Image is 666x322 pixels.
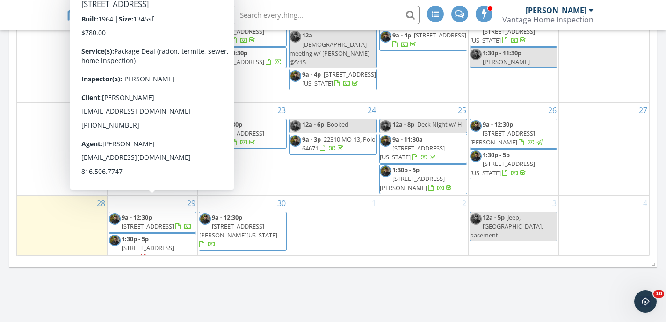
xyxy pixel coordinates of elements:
[109,149,196,179] a: 1:30p - 5p [STREET_ADDRESS]
[290,120,301,132] img: profile.jpg
[185,196,197,211] a: Go to September 29, 2025
[470,16,557,47] a: 9a - 12:30p [STREET_ADDRESS][US_STATE]
[122,72,149,81] span: 1:30p - 5p
[275,196,288,211] a: Go to September 30, 2025
[122,150,149,159] span: 1:30p - 5p
[66,13,170,32] a: SPECTORA
[212,49,247,57] span: 3:30p - 4:30p
[289,69,377,90] a: 9a - 4p [STREET_ADDRESS][US_STATE]
[212,57,264,66] span: [STREET_ADDRESS]
[302,70,376,87] a: 9a - 4p [STREET_ADDRESS][US_STATE]
[290,31,301,43] img: profile.jpg
[470,150,482,162] img: profile.jpg
[470,150,535,177] a: 1:30p - 5p [STREET_ADDRESS][US_STATE]
[109,33,121,44] img: profile.jpg
[392,165,420,174] span: 1:30p - 5p
[212,120,242,129] span: 9a - 12:30p
[502,15,594,24] div: Vantage Home Inspection
[122,222,174,230] span: [STREET_ADDRESS]
[199,120,264,146] a: 9a - 12:30p [STREET_ADDRESS][US_STATE]
[122,159,174,168] span: [STREET_ADDRESS]
[199,18,264,44] a: 9a - 12p [STREET_ADDRESS][US_STATE]
[94,5,170,24] span: SPECTORA
[199,120,211,132] img: profile.jpg
[109,213,121,225] img: profile.jpg
[470,120,544,146] a: 9a - 12:30p [STREET_ADDRESS][PERSON_NAME]
[122,213,192,230] a: 9a - 12:30p [STREET_ADDRESS]
[550,196,558,211] a: Go to October 3, 2025
[526,6,586,15] div: [PERSON_NAME]
[107,195,197,264] td: Go to September 29, 2025
[289,134,377,155] a: 9a - 3p 22310 MO-13, Polo 64671
[212,213,242,222] span: 9a - 12:30p
[109,81,174,99] span: [STREET_ADDRESS][US_STATE]
[483,150,510,159] span: 1:30p - 5p
[470,149,557,179] a: 1:30p - 5p [STREET_ADDRESS][US_STATE]
[197,0,288,102] td: Go to September 16, 2025
[641,196,649,211] a: Go to October 4, 2025
[380,120,391,132] img: profile.jpg
[469,195,559,264] td: Go to October 3, 2025
[470,129,535,146] span: [STREET_ADDRESS][PERSON_NAME]
[653,290,664,298] span: 10
[199,213,211,225] img: profile.jpg
[109,235,174,261] a: 1:30p - 5p [STREET_ADDRESS][US_STATE]
[302,135,376,152] span: 22310 MO-13, Polo 64671
[109,120,121,132] img: profile.jpg
[483,120,513,129] span: 9a - 12:30p
[290,70,301,82] img: profile.jpg
[469,0,559,102] td: Go to September 19, 2025
[456,103,468,118] a: Go to September 25, 2025
[378,195,469,264] td: Go to October 2, 2025
[302,120,324,129] span: 12a - 6p
[380,31,391,43] img: profile.jpg
[379,134,467,164] a: 9a - 11:30a [STREET_ADDRESS][US_STATE]
[17,195,107,264] td: Go to September 28, 2025
[470,213,482,225] img: profile.jpg
[392,31,466,48] a: 9a - 4p [STREET_ADDRESS]
[380,135,445,161] a: 9a - 11:30a [STREET_ADDRESS][US_STATE]
[199,222,277,239] span: [STREET_ADDRESS][PERSON_NAME][US_STATE]
[66,5,87,25] img: The Best Home Inspection Software - Spectora
[380,165,454,192] a: 1:30p - 5p [STREET_ADDRESS][PERSON_NAME]
[288,195,378,264] td: Go to October 1, 2025
[634,290,657,313] iframe: Intercom live chat
[327,120,348,129] span: Booked
[370,196,378,211] a: Go to October 1, 2025
[199,212,287,251] a: 9a - 12:30p [STREET_ADDRESS][PERSON_NAME][US_STATE]
[378,102,469,195] td: Go to September 25, 2025
[109,72,121,84] img: profile.jpg
[122,213,152,222] span: 9a - 12:30p
[302,70,321,79] span: 9a - 4p
[392,120,414,129] span: 12a - 8p
[275,103,288,118] a: Go to September 23, 2025
[460,196,468,211] a: Go to October 2, 2025
[199,213,277,249] a: 9a - 12:30p [STREET_ADDRESS][PERSON_NAME][US_STATE]
[199,119,287,149] a: 9a - 12:30p [STREET_ADDRESS][US_STATE]
[109,72,174,99] a: 1:30p - 5p [STREET_ADDRESS][US_STATE]
[470,159,535,177] span: [STREET_ADDRESS][US_STATE]
[414,31,466,39] span: [STREET_ADDRESS]
[559,102,649,195] td: Go to September 27, 2025
[379,29,467,50] a: 9a - 4p [STREET_ADDRESS]
[109,31,196,71] a: 7:50a - 4:50p [STREET_ADDRESS][PERSON_NAME][US_STATE]
[302,135,376,152] a: 9a - 3p 22310 MO-13, Polo 64671
[199,27,264,44] span: [STREET_ADDRESS][US_STATE]
[392,135,423,143] span: 9a - 11:30a
[483,57,530,66] span: [PERSON_NAME]
[197,102,288,195] td: Go to September 23, 2025
[380,135,391,147] img: profile.jpg
[212,49,282,66] a: 3:30p - 4:30p [STREET_ADDRESS]
[302,135,321,143] span: 9a - 3p
[109,150,121,162] img: profile.jpg
[483,49,521,57] span: 1:30p - 11:30p
[302,31,312,39] span: 12a
[109,71,196,101] a: 1:30p - 5p [STREET_ADDRESS][US_STATE]
[109,120,174,146] a: 9a - 12:30p [STREET_ADDRESS][US_STATE]
[559,0,649,102] td: Go to September 20, 2025
[417,120,462,129] span: Deck Night w/ H
[288,102,378,195] td: Go to September 24, 2025
[483,213,505,222] span: 12a - 5p
[109,119,196,149] a: 9a - 12:30p [STREET_ADDRESS][US_STATE]
[470,120,482,132] img: profile.jpg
